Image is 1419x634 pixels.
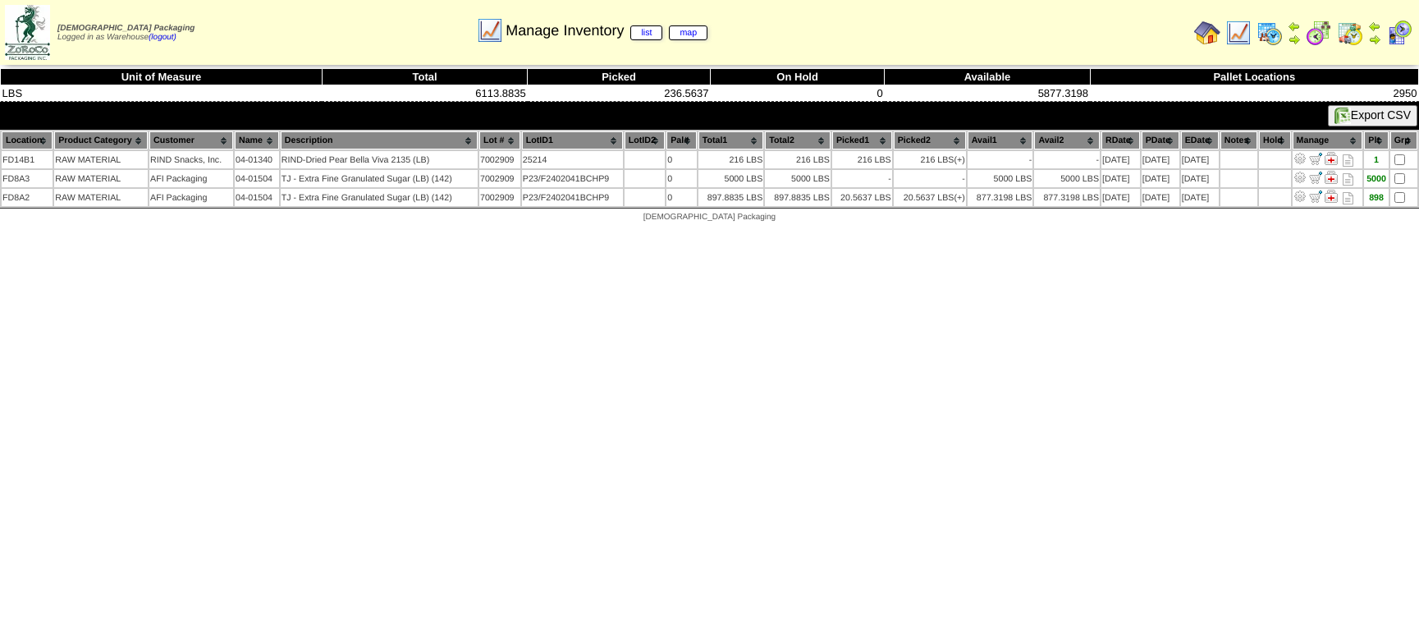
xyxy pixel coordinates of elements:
img: Adjust [1293,190,1307,203]
img: Move [1309,152,1322,165]
img: Move [1309,171,1322,184]
a: list [630,25,662,40]
td: 897.8835 LBS [765,189,831,206]
td: 7002909 [479,151,520,168]
td: 7002909 [479,170,520,187]
th: Plt [1364,131,1388,149]
img: calendarinout.gif [1337,20,1363,46]
th: Grp [1390,131,1417,149]
td: 20.5637 LBS [832,189,892,206]
td: 877.3198 LBS [968,189,1033,206]
img: calendarcustomer.gif [1386,20,1412,46]
img: excel.gif [1334,108,1351,124]
img: Move [1309,190,1322,203]
th: Total [322,69,527,85]
td: 5000 LBS [698,170,764,187]
th: Total1 [698,131,764,149]
td: 236.5637 [528,85,711,102]
div: 5000 [1365,174,1387,184]
i: Note [1343,154,1353,167]
td: - [1034,151,1100,168]
td: P23/F2402041BCHP9 [522,170,623,187]
td: [DATE] [1181,170,1219,187]
th: Picked [528,69,711,85]
td: FD8A3 [2,170,53,187]
td: RIND-Dried Pear Bella Viva 2135 (LB) [281,151,478,168]
th: Customer [149,131,233,149]
th: EDate [1181,131,1219,149]
td: 0 [710,85,884,102]
td: TJ - Extra Fine Granulated Sugar (LB) (142) [281,170,478,187]
td: 6113.8835 [322,85,527,102]
img: Adjust [1293,171,1307,184]
th: Picked1 [832,131,892,149]
td: 04-01504 [235,189,279,206]
img: zoroco-logo-small.webp [5,5,50,60]
th: PDate [1142,131,1179,149]
th: Lot # [479,131,520,149]
th: RDate [1101,131,1140,149]
img: calendarprod.gif [1257,20,1283,46]
th: Avail1 [968,131,1033,149]
button: Export CSV [1328,105,1417,126]
th: LotID1 [522,131,623,149]
td: [DATE] [1142,170,1179,187]
img: home.gif [1194,20,1220,46]
td: 0 [666,151,697,168]
td: 5877.3198 [885,85,1090,102]
td: 216 LBS [698,151,764,168]
img: arrowright.gif [1368,33,1381,46]
td: 216 LBS [765,151,831,168]
td: P23/F2402041BCHP9 [522,189,623,206]
th: Unit of Measure [1,69,323,85]
td: 04-01504 [235,170,279,187]
th: Picked2 [894,131,966,149]
td: RIND Snacks, Inc. [149,151,233,168]
i: Note [1343,192,1353,204]
th: Name [235,131,279,149]
td: [DATE] [1101,151,1140,168]
th: Notes [1220,131,1257,149]
td: - [832,170,892,187]
span: [DEMOGRAPHIC_DATA] Packaging [57,24,195,33]
span: Logged in as Warehouse [57,24,195,42]
img: Manage Hold [1325,171,1338,184]
img: arrowright.gif [1288,33,1301,46]
td: 216 LBS [894,151,966,168]
img: arrowleft.gif [1288,20,1301,33]
td: 5000 LBS [765,170,831,187]
td: 0 [666,189,697,206]
span: [DEMOGRAPHIC_DATA] Packaging [643,213,776,222]
td: 7002909 [479,189,520,206]
td: [DATE] [1142,151,1179,168]
img: arrowleft.gif [1368,20,1381,33]
td: RAW MATERIAL [54,170,148,187]
td: 5000 LBS [968,170,1033,187]
td: 20.5637 LBS [894,189,966,206]
td: TJ - Extra Fine Granulated Sugar (LB) (142) [281,189,478,206]
th: Pallet Locations [1090,69,1418,85]
td: [DATE] [1181,189,1219,206]
div: 1 [1365,155,1387,165]
td: FD14B1 [2,151,53,168]
th: Hold [1259,131,1291,149]
img: Manage Hold [1325,190,1338,203]
th: Pal# [666,131,697,149]
a: (logout) [149,33,176,42]
th: LotID2 [625,131,665,149]
td: - [894,170,966,187]
th: On Hold [710,69,884,85]
div: 898 [1365,193,1387,203]
td: [DATE] [1181,151,1219,168]
i: Note [1343,173,1353,186]
span: Manage Inventory [506,22,707,39]
th: Description [281,131,478,149]
td: 877.3198 LBS [1034,189,1100,206]
td: 897.8835 LBS [698,189,764,206]
td: LBS [1,85,323,102]
img: Adjust [1293,152,1307,165]
th: Product Category [54,131,148,149]
td: 5000 LBS [1034,170,1100,187]
td: - [968,151,1033,168]
th: Location [2,131,53,149]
